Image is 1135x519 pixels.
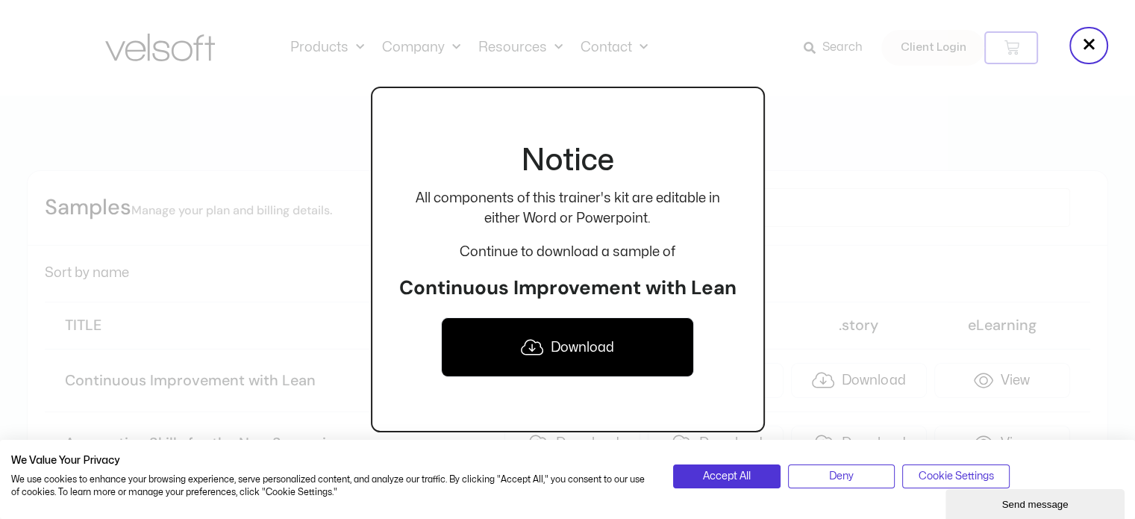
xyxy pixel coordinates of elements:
button: Accept all cookies [673,464,780,488]
h3: Continuous Improvement with Lean [399,276,737,301]
p: Continue to download a sample of [399,242,737,262]
span: Deny [829,468,854,485]
h2: We Value Your Privacy [11,454,651,467]
span: Cookie Settings [918,468,993,485]
span: Accept All [703,468,751,485]
p: We use cookies to enhance your browsing experience, serve personalized content, and analyze our t... [11,473,651,499]
button: Deny all cookies [788,464,895,488]
p: All components of this trainer's kit are editable in either Word or Powerpoint. [399,188,737,229]
a: Download [441,317,694,377]
iframe: chat widget [945,486,1128,519]
button: Close popup [1069,27,1108,64]
h2: Notice [399,142,737,181]
button: Adjust cookie preferences [902,464,1009,488]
